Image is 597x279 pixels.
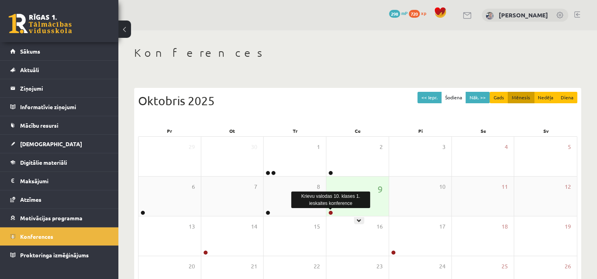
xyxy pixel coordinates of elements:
a: Maksājumi [10,172,109,190]
button: Šodiena [441,92,466,103]
span: 20 [189,262,195,271]
a: [PERSON_NAME] [499,11,548,19]
div: Krievu valodas 10. klases 1. ieskaites konference [291,192,370,208]
span: Proktoringa izmēģinājums [20,251,89,259]
legend: Informatīvie ziņojumi [20,98,109,116]
span: 6 [192,182,195,191]
span: 29 [189,143,195,151]
legend: Ziņojumi [20,79,109,97]
span: 26 [565,262,571,271]
span: 24 [439,262,445,271]
a: Proktoringa izmēģinājums [10,246,109,264]
span: 30 [251,143,257,151]
div: Tr [264,125,326,136]
span: 1 [317,143,320,151]
span: 23 [376,262,383,271]
div: Sv [515,125,577,136]
a: 720 xp [409,10,430,16]
a: Motivācijas programma [10,209,109,227]
button: Gads [490,92,508,103]
a: [DEMOGRAPHIC_DATA] [10,135,109,153]
span: 15 [314,222,320,231]
legend: Maksājumi [20,172,109,190]
span: 2 [380,143,383,151]
span: 9 [378,182,383,196]
button: Nedēļa [534,92,557,103]
span: Atzīmes [20,196,41,203]
span: 18 [502,222,508,231]
a: Digitālie materiāli [10,153,109,171]
span: Aktuāli [20,66,39,73]
div: Se [452,125,515,136]
span: 298 [389,10,400,18]
a: 298 mP [389,10,408,16]
a: Rīgas 1. Tālmācības vidusskola [9,14,72,33]
span: 13 [189,222,195,231]
a: Atzīmes [10,190,109,208]
a: Konferences [10,227,109,246]
h1: Konferences [134,46,581,60]
span: 4 [505,143,508,151]
a: Informatīvie ziņojumi [10,98,109,116]
span: 14 [251,222,257,231]
button: Diena [557,92,577,103]
button: << Iepr. [417,92,442,103]
span: 3 [442,143,445,151]
span: Mācību resursi [20,122,58,129]
div: Ot [201,125,264,136]
div: Ce [326,125,389,136]
span: 720 [409,10,420,18]
a: Aktuāli [10,61,109,79]
div: Pr [138,125,201,136]
button: Nāk. >> [466,92,490,103]
span: [DEMOGRAPHIC_DATA] [20,140,82,147]
span: 8 [317,182,320,191]
a: Sākums [10,42,109,60]
span: mP [401,10,408,16]
span: 19 [565,222,571,231]
span: 12 [565,182,571,191]
span: 22 [314,262,320,271]
span: 5 [568,143,571,151]
span: 7 [254,182,257,191]
span: 16 [376,222,383,231]
span: 11 [502,182,508,191]
span: 25 [502,262,508,271]
a: Ziņojumi [10,79,109,97]
img: Kristīne Vītola [486,12,494,20]
span: 21 [251,262,257,271]
span: Konferences [20,233,53,240]
span: Sākums [20,48,40,55]
div: Oktobris 2025 [138,92,577,110]
div: Pi [389,125,452,136]
span: 17 [439,222,445,231]
span: xp [421,10,426,16]
span: Digitālie materiāli [20,159,67,166]
span: 10 [439,182,445,191]
button: Mēnesis [508,92,534,103]
a: Mācību resursi [10,116,109,134]
span: Motivācijas programma [20,214,82,221]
